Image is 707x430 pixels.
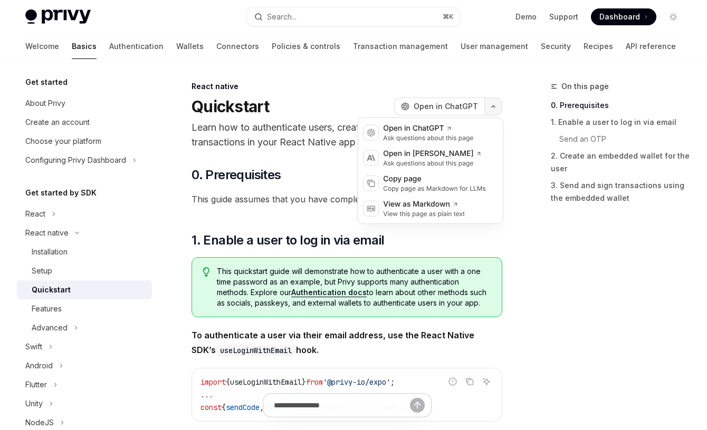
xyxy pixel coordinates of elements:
[306,377,323,387] span: from
[25,416,54,429] div: NodeJS
[302,377,306,387] span: }
[515,12,537,22] a: Demo
[25,76,68,89] h5: Get started
[25,187,97,199] h5: Get started by SDK
[551,114,690,131] a: 1. Enable a user to log in via email
[247,7,460,26] button: Open search
[192,81,502,92] div: React native
[383,174,486,184] div: Copy page
[32,265,52,277] div: Setup
[192,97,270,116] h1: Quickstart
[383,123,473,134] div: Open in ChatGPT
[32,284,71,296] div: Quickstart
[192,120,502,150] p: Learn how to authenticate users, create embedded wallets, and send transactions in your React Nat...
[17,132,152,151] a: Choose your platform
[461,34,528,59] a: User management
[551,131,690,148] a: Send an OTP
[230,377,302,387] span: useLoginWithEmail
[353,34,448,59] a: Transaction management
[383,184,486,193] div: Copy page as Markdown for LLMs
[17,204,152,223] button: Toggle React section
[216,345,296,356] code: useLoginWithEmail
[626,34,676,59] a: API reference
[25,135,101,148] div: Choose your platform
[591,8,656,25] a: Dashboard
[72,34,97,59] a: Basics
[216,34,259,59] a: Connectors
[217,266,491,308] span: This quickstart guide will demonstrate how to authenticate a user with a one time password as an ...
[383,199,465,210] div: View as Markdown
[32,321,68,334] div: Advanced
[443,13,454,21] span: ⌘ K
[17,94,152,113] a: About Privy
[480,375,493,388] button: Ask AI
[383,149,482,159] div: Open in [PERSON_NAME]
[584,34,613,59] a: Recipes
[17,151,152,170] button: Toggle Configuring Privy Dashboard section
[25,340,42,353] div: Swift
[200,390,213,399] span: ...
[17,242,152,261] a: Installation
[599,12,640,22] span: Dashboard
[25,34,59,59] a: Welcome
[383,159,482,168] div: Ask questions about this page
[176,34,204,59] a: Wallets
[17,394,152,413] button: Toggle Unity section
[17,223,152,242] button: Toggle React native section
[17,261,152,280] a: Setup
[17,356,152,375] button: Toggle Android section
[109,34,164,59] a: Authentication
[549,12,578,22] a: Support
[463,375,476,388] button: Copy the contents from the code block
[17,375,152,394] button: Toggle Flutter section
[410,398,425,413] button: Send message
[32,246,68,258] div: Installation
[414,101,478,112] span: Open in ChatGPT
[383,134,473,142] div: Ask questions about this page
[17,318,152,337] button: Toggle Advanced section
[32,302,62,315] div: Features
[25,397,43,410] div: Unity
[192,330,474,355] strong: To authenticate a user via their email address, use the React Native SDK’s hook.
[226,377,230,387] span: {
[200,377,226,387] span: import
[192,192,502,207] span: This guide assumes that you have completed the guide.
[551,97,690,114] a: 0. Prerequisites
[323,377,390,387] span: '@privy-io/expo'
[25,208,45,220] div: React
[17,299,152,318] a: Features
[274,394,410,417] input: Ask a question...
[192,232,384,249] span: 1. Enable a user to log in via email
[551,177,690,207] a: 3. Send and sign transactions using the embedded wallet
[17,113,152,132] a: Create an account
[25,97,65,110] div: About Privy
[17,280,152,299] a: Quickstart
[394,97,484,115] button: Open in ChatGPT
[541,34,571,59] a: Security
[390,377,395,387] span: ;
[25,154,126,167] div: Configuring Privy Dashboard
[192,167,281,183] span: 0. Prerequisites
[25,378,47,391] div: Flutter
[17,337,152,356] button: Toggle Swift section
[25,116,90,129] div: Create an account
[561,80,609,93] span: On this page
[25,227,69,239] div: React native
[551,148,690,177] a: 2. Create an embedded wallet for the user
[291,288,367,297] a: Authentication docs
[383,210,465,218] div: View this page as plain text
[25,9,91,24] img: light logo
[25,359,53,372] div: Android
[267,11,297,23] div: Search...
[272,34,340,59] a: Policies & controls
[446,375,460,388] button: Report incorrect code
[203,267,210,277] svg: Tip
[665,8,682,25] button: Toggle dark mode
